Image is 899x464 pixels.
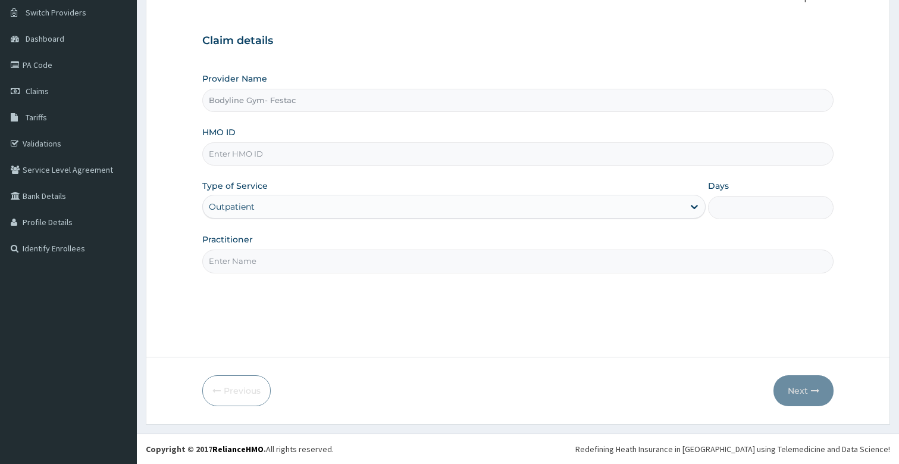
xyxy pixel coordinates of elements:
[202,142,834,166] input: Enter HMO ID
[708,180,729,192] label: Days
[26,86,49,96] span: Claims
[26,33,64,44] span: Dashboard
[146,444,266,454] strong: Copyright © 2017 .
[212,444,264,454] a: RelianceHMO
[202,375,271,406] button: Previous
[202,250,834,273] input: Enter Name
[202,73,267,85] label: Provider Name
[575,443,890,455] div: Redefining Heath Insurance in [GEOGRAPHIC_DATA] using Telemedicine and Data Science!
[137,434,899,464] footer: All rights reserved.
[773,375,834,406] button: Next
[202,180,268,192] label: Type of Service
[26,112,47,123] span: Tariffs
[26,7,86,18] span: Switch Providers
[202,126,236,138] label: HMO ID
[202,35,834,48] h3: Claim details
[202,233,253,245] label: Practitioner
